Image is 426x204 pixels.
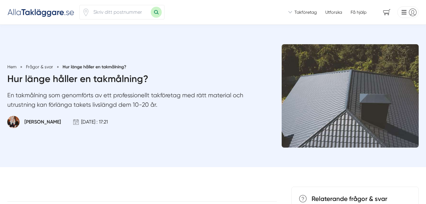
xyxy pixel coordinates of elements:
[63,64,126,70] span: Hur länge håller en takmålning?
[81,119,108,125] div: [DATE] : 17:21
[7,116,20,128] img: Smartproduktion_Jenny_Frejvall.jpg
[312,194,387,203] h4: Relaterande frågor & svar
[379,7,395,18] span: navigation-cart
[351,9,366,15] span: Få hjälp
[26,64,54,69] a: Frågor & svar
[7,72,254,90] h1: Hur länge håller en takmålning?
[82,9,90,16] span: Klicka för att använda din position.
[20,64,22,70] span: »
[325,9,342,15] a: Utforska
[57,64,59,70] span: »
[294,9,317,15] span: Takföretag
[63,64,126,69] a: Hur länge håller en takmålning?
[26,64,53,69] span: Frågor & svar
[7,64,16,69] a: Hem
[282,44,419,147] img: tak.jpg
[7,7,74,17] img: Alla Takläggare
[24,119,61,125] div: [PERSON_NAME]
[90,5,151,19] input: Skriv ditt postnummer
[151,7,162,18] button: Sök med postnummer
[7,91,254,113] p: En takmålning som genomförts av ett professionellt takföretag med rätt material och utrustning ka...
[7,64,282,70] nav: Breadcrumb
[82,9,90,16] svg: Pin / Karta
